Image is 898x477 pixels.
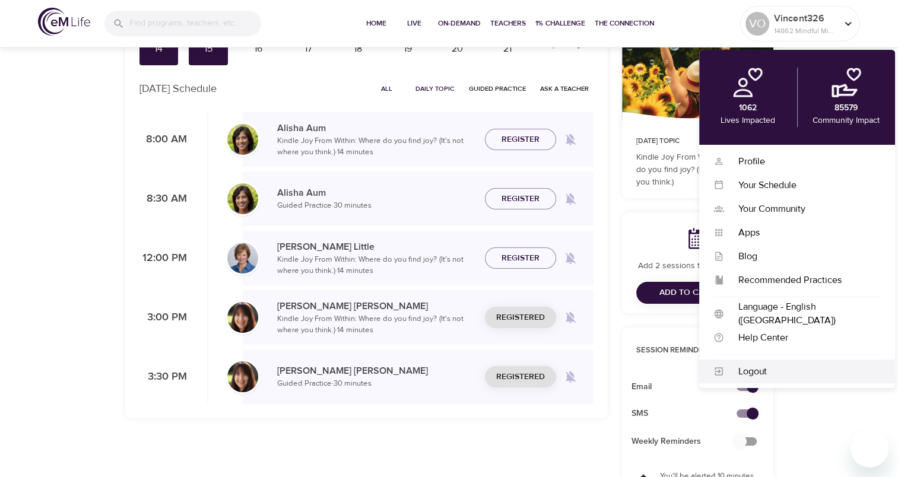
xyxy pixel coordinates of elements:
div: 15 [193,42,223,56]
span: Teachers [490,17,526,30]
p: Community Impact [813,115,880,127]
img: logo [38,8,90,36]
div: Language - English ([GEOGRAPHIC_DATA]) [724,300,881,327]
span: Register [502,192,540,206]
span: Remind me when a class goes live every Wednesday at 12:00 PM [556,244,585,272]
p: Kindle Joy From Within: Where do you find joy? (It's not where you think.) · 14 minutes [277,135,475,158]
img: Andrea_Lieberstein-min.jpg [227,302,258,333]
span: Remind me when a class goes live every Wednesday at 3:30 PM [556,362,585,391]
p: Alisha Aum [277,186,475,200]
input: Find programs, teachers, etc... [129,11,261,36]
div: Your Community [724,202,881,216]
button: Register [485,247,556,269]
iframe: Button to launch messaging window [851,430,889,468]
div: Your Schedule [724,179,881,192]
span: Daily Topic [415,83,455,94]
p: 12:00 PM [139,250,187,266]
div: 21 [493,42,522,56]
p: [DATE] Schedule [139,81,217,97]
div: Profile [724,155,881,168]
p: Session Reminders [636,345,732,357]
button: All [368,79,406,98]
button: Ask a Teacher [535,79,594,98]
p: [PERSON_NAME] [PERSON_NAME] [277,364,475,378]
div: 18 [343,42,373,56]
p: [PERSON_NAME] [PERSON_NAME] [277,299,475,313]
div: Logout [724,365,881,379]
p: Alisha Aum [277,121,475,135]
span: Remind me when a class goes live every Wednesday at 8:30 AM [556,185,585,213]
span: Home [362,17,391,30]
div: 19 [393,42,423,56]
img: Alisha%20Aum%208-9-21.jpg [227,124,258,155]
img: personal.png [733,68,763,97]
img: community.png [832,68,861,97]
p: [PERSON_NAME] Little [277,240,475,254]
p: 8:30 AM [139,191,187,207]
button: Registered [485,366,556,388]
img: Kerry_Little_Headshot_min.jpg [227,243,258,274]
p: Lives Impacted [721,115,775,127]
p: [DATE] Topic [636,136,759,147]
button: Guided Practice [464,79,531,98]
button: Daily Topic [411,79,459,98]
p: Add 2 sessions to your calendar [636,260,759,272]
p: 3:00 PM [139,310,187,326]
p: Vincent326 [774,11,837,26]
div: Help Center [724,331,881,345]
div: VO [745,12,769,36]
span: SMS [632,408,745,420]
div: Apps [724,226,881,240]
p: Guided Practice · 30 minutes [277,378,475,390]
p: Kindle Joy From Within: Where do you find joy? (It's not where you think.) · 14 minutes [277,313,475,336]
button: Register [485,188,556,210]
span: 1% Challenge [535,17,585,30]
span: Weekly Reminders [632,435,745,448]
p: 85579 [834,102,858,115]
p: 14862 Mindful Minutes [774,26,837,36]
span: Remind me when a class goes live every Wednesday at 3:00 PM [556,303,585,332]
span: On-Demand [438,17,481,30]
span: Live [400,17,429,30]
div: Blog [724,250,881,263]
span: Ask a Teacher [540,83,589,94]
span: Add to Calendar [659,285,735,300]
p: Kindle Joy From Within: Where do you find joy? (It's not where you think.) · 14 minutes [277,254,475,277]
span: Register [502,132,540,147]
span: The Connection [595,17,654,30]
button: Register [485,129,556,151]
div: 17 [293,42,323,56]
div: 20 [443,42,472,56]
div: Recommended Practices [724,274,881,287]
p: 1062 [739,102,757,115]
span: Guided Practice [469,83,526,94]
div: 16 [243,42,273,56]
button: Registered [485,307,556,329]
span: Remind me when a class goes live every Wednesday at 8:00 AM [556,125,585,154]
p: 8:00 AM [139,132,187,148]
p: 3:30 PM [139,369,187,385]
span: All [373,83,401,94]
div: 14 [144,42,174,56]
p: Guided Practice · 30 minutes [277,200,475,212]
span: Registered [496,370,545,384]
span: Register [502,251,540,266]
button: Add to Calendar [636,282,759,304]
p: Kindle Joy From Within: Where do you find joy? (It's not where you think.) [636,151,759,189]
span: Registered [496,310,545,325]
span: Email [632,381,745,393]
img: Andrea_Lieberstein-min.jpg [227,361,258,392]
img: Alisha%20Aum%208-9-21.jpg [227,183,258,214]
